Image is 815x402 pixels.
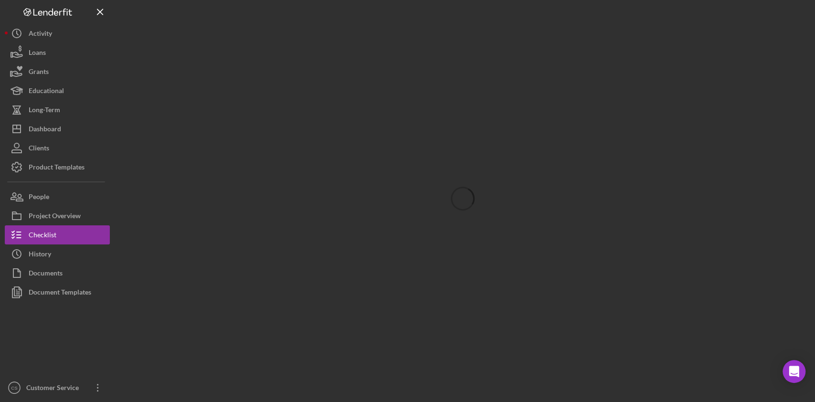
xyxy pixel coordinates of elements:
button: Clients [5,138,110,158]
div: Long-Term [29,100,60,122]
div: Product Templates [29,158,85,179]
button: Activity [5,24,110,43]
button: Product Templates [5,158,110,177]
button: Grants [5,62,110,81]
div: Loans [29,43,46,64]
div: Clients [29,138,49,160]
div: Activity [29,24,52,45]
div: Open Intercom Messenger [783,360,805,383]
button: Documents [5,264,110,283]
button: Dashboard [5,119,110,138]
div: Customer Service [24,378,86,400]
div: Documents [29,264,63,285]
div: Grants [29,62,49,84]
div: Project Overview [29,206,81,228]
text: CS [11,385,17,391]
button: CSCustomer Service [5,378,110,397]
button: Educational [5,81,110,100]
button: Project Overview [5,206,110,225]
button: Checklist [5,225,110,244]
div: People [29,187,49,209]
div: Checklist [29,225,56,247]
button: People [5,187,110,206]
div: Document Templates [29,283,91,304]
div: History [29,244,51,266]
button: Loans [5,43,110,62]
button: Long-Term [5,100,110,119]
button: Document Templates [5,283,110,302]
div: Dashboard [29,119,61,141]
div: Educational [29,81,64,103]
button: History [5,244,110,264]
